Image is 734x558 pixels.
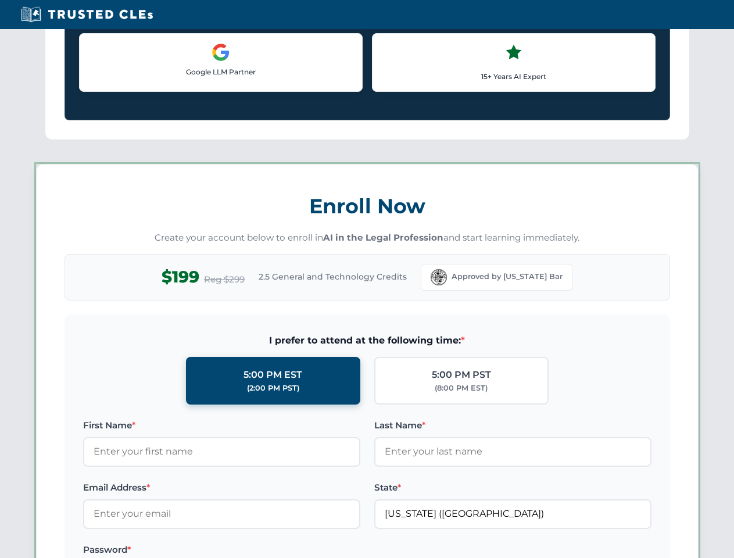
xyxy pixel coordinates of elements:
label: Email Address [83,481,360,495]
input: Florida (FL) [374,499,651,528]
strong: AI in the Legal Profession [323,232,443,243]
img: Florida Bar [431,269,447,285]
label: Password [83,543,360,557]
div: (2:00 PM PST) [247,382,299,394]
span: 2.5 General and Technology Credits [259,270,407,283]
h3: Enroll Now [65,188,670,224]
div: (8:00 PM EST) [435,382,488,394]
label: State [374,481,651,495]
span: Reg $299 [204,273,245,287]
span: $199 [162,264,199,290]
label: First Name [83,419,360,432]
p: 15+ Years AI Expert [382,71,646,82]
p: Google LLM Partner [89,66,353,77]
input: Enter your email [83,499,360,528]
span: Approved by [US_STATE] Bar [452,271,563,282]
img: Google [212,43,230,62]
input: Enter your first name [83,437,360,466]
p: Create your account below to enroll in and start learning immediately. [65,231,670,245]
div: 5:00 PM PST [432,367,491,382]
div: 5:00 PM EST [244,367,302,382]
img: Trusted CLEs [17,6,156,23]
span: I prefer to attend at the following time: [83,333,651,348]
label: Last Name [374,419,651,432]
input: Enter your last name [374,437,651,466]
